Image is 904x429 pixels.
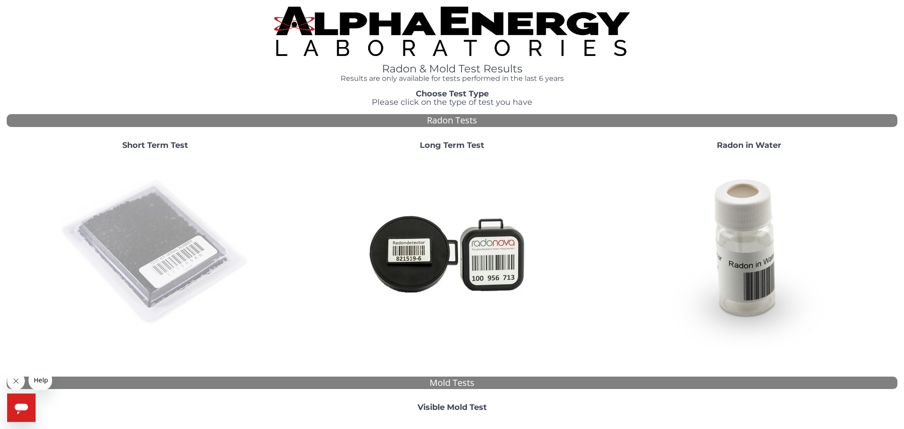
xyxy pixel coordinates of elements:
[60,157,251,348] img: ShortTerm.jpg
[274,7,630,56] img: TightCrop.jpg
[7,377,897,389] div: Mold Tests
[28,370,52,390] iframe: Message from company
[7,372,25,390] iframe: Close message
[122,140,188,150] strong: Short Term Test
[416,89,489,99] strong: Choose Test Type
[717,140,781,150] strong: Radon in Water
[417,402,486,412] strong: Visible Mold Test
[7,393,36,422] iframe: Button to launch messaging window
[7,114,897,127] div: Radon Tests
[274,75,630,83] h4: Results are only available for tests performed in the last 6 years
[274,63,630,75] h1: Radon & Mold Test Results
[372,97,532,107] span: Please click on the type of test you have
[420,140,484,150] strong: Long Term Test
[356,157,547,348] img: Radtrak2vsRadtrak3.jpg
[653,157,844,348] img: RadoninWater.jpg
